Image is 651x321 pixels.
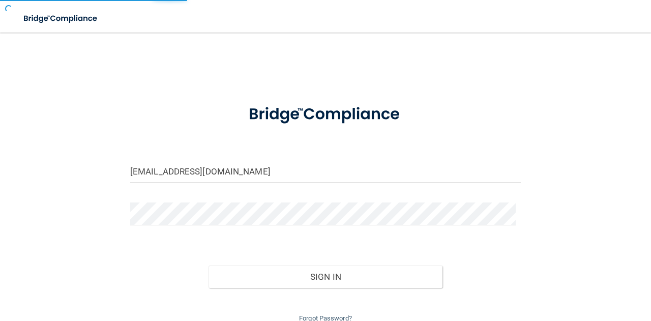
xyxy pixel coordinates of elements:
[232,94,420,135] img: bridge_compliance_login_screen.278c3ca4.svg
[130,160,521,183] input: Email
[209,266,443,288] button: Sign In
[15,8,107,29] img: bridge_compliance_login_screen.278c3ca4.svg
[600,251,639,289] iframe: Drift Widget Chat Controller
